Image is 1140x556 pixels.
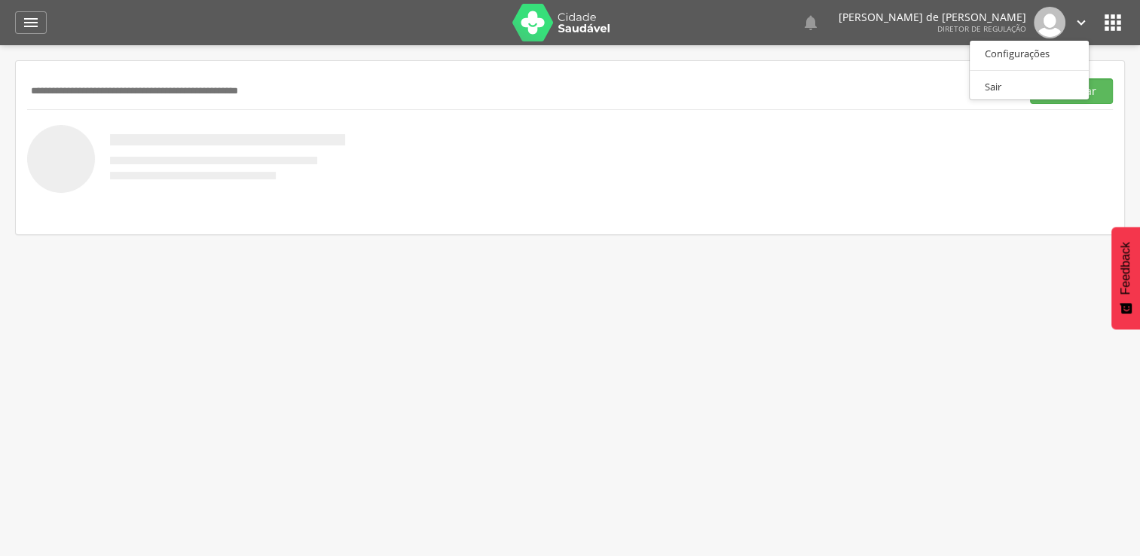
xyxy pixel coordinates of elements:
[937,23,1026,34] span: Diretor de regulação
[839,12,1026,23] p: [PERSON_NAME] de [PERSON_NAME]
[1119,242,1132,295] span: Feedback
[970,44,1089,63] a: Configurações
[1073,7,1090,38] a: 
[1073,14,1090,31] i: 
[1111,227,1140,329] button: Feedback - Mostrar pesquisa
[802,14,820,32] i: 
[970,78,1089,96] a: Sair
[15,11,47,34] a: 
[802,7,820,38] a: 
[22,14,40,32] i: 
[1101,11,1125,35] i: 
